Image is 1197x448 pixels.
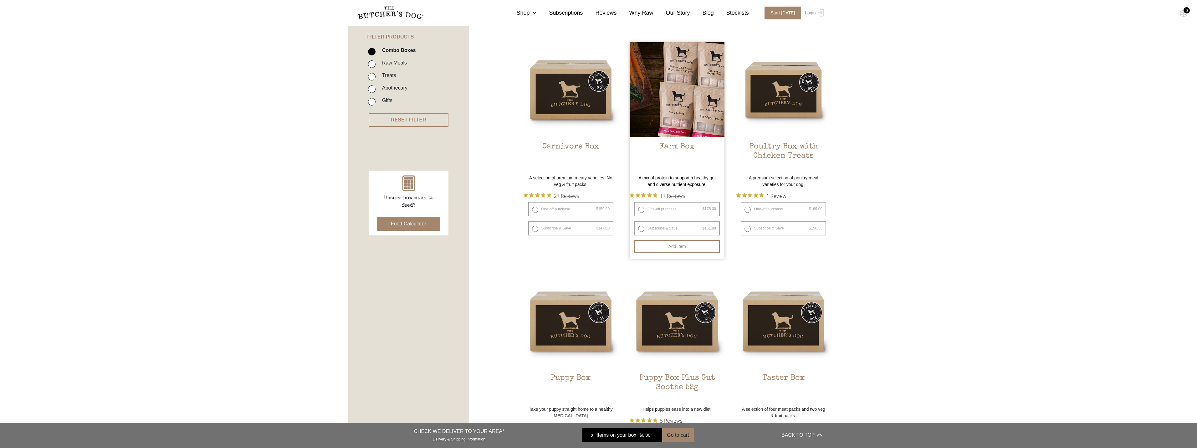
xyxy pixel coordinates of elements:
bdi: 169.00 [809,207,822,211]
img: TBD_Cart-Empty.png [1180,9,1188,18]
a: Why Raw [617,9,653,17]
button: RESET FILTER [369,113,448,127]
label: Subscribe & Save [528,221,614,235]
span: $ [809,226,811,230]
button: Rated 4.8 out of 5 stars from 5 reviews. Jump to reviews. [630,416,682,425]
span: 5 Reviews [660,416,682,425]
div: 0 [1184,7,1190,13]
a: Our Story [653,9,690,17]
a: Puppy Box Plus Gut Soothe 52gPuppy Box Plus Gut Soothe 52g [630,274,724,403]
bdi: 147.08 [596,226,610,230]
p: A premium selection of poultry meal varieties for your dog. [736,175,831,188]
p: A selection of premium meaty varieties. No veg & fruit packs. [524,175,618,188]
label: One-off purchase [528,202,614,216]
label: Subscribe & Save [741,221,826,235]
bdi: 161.88 [703,226,716,230]
label: Raw Meals [379,59,407,67]
a: Delivery & Shipping Information [433,435,485,441]
button: Go to cart [662,428,693,442]
span: $ [703,207,705,211]
button: BACK TO TOP [781,428,822,443]
label: Gifts [379,96,392,105]
label: Treats [379,71,396,80]
a: Stockists [714,9,749,17]
h2: Puppy Box Plus Gut Soothe 52g [630,373,724,403]
a: Poultry Box with Chicken TreatsPoultry Box with Chicken Treats [736,42,831,172]
span: 17 Reviews [554,422,579,432]
a: Taster BoxTaster Box [736,274,831,403]
button: Rated 4.9 out of 5 stars from 17 reviews. Jump to reviews. [630,191,685,200]
img: Puppy Box [524,274,618,368]
a: Blog [690,9,714,17]
bdi: 159.00 [596,207,610,211]
label: One-off purchase [634,202,720,216]
label: Combo Boxes [379,46,416,54]
bdi: 0.00 [639,433,650,438]
span: 17 Reviews [660,191,685,200]
span: Items on your box [596,431,636,439]
h2: Puppy Box [524,373,618,403]
p: Take your puppy straight home to a healthy [MEDICAL_DATA]. [524,406,618,419]
span: $ [596,207,598,211]
a: Reviews [583,9,617,17]
button: Add item [634,240,720,253]
button: Food Calculator [377,217,440,231]
div: 0 [587,432,596,438]
a: Farm Box [630,42,724,172]
a: Shop [504,9,536,17]
a: Login [803,7,824,19]
label: Subscribe & Save [634,221,720,235]
button: Rated 5 out of 5 stars from 1 reviews. Jump to reviews. [736,191,786,200]
label: One-off purchase [741,202,826,216]
h2: Taster Box [736,373,831,403]
span: 1 Review [766,191,786,200]
span: $ [596,226,598,230]
h2: Poultry Box with Chicken Treats [736,142,831,172]
p: A selection of four meat packs and two veg & fruit packs. [736,406,831,419]
button: Rated 5 out of 5 stars from 17 reviews. Jump to reviews. [524,422,579,432]
a: Puppy BoxPuppy Box [524,274,618,403]
span: 14 Reviews [766,422,791,432]
img: Poultry Box with Chicken Treats [736,42,831,137]
p: Unsure how much to feed? [377,194,440,209]
img: Taster Box [736,274,831,368]
img: Carnivore Box [524,42,618,137]
p: A mix of protein to support a healthy gut and diverse nutrient exposure. [630,175,724,188]
bdi: 156.33 [809,226,822,230]
button: Rated 4.9 out of 5 stars from 14 reviews. Jump to reviews. [736,422,791,432]
a: 0 Items on your box $0.00 [582,428,662,442]
button: Rated 4.9 out of 5 stars from 27 reviews. Jump to reviews. [524,191,579,200]
a: Subscriptions [536,9,583,17]
bdi: 175.00 [703,207,716,211]
label: Apothecary [379,84,407,92]
a: Start [DATE] [758,7,804,19]
p: Helps puppies ease into a new diet. [630,406,724,413]
a: Carnivore BoxCarnivore Box [524,42,618,172]
span: 27 Reviews [554,191,579,200]
p: CHECK WE DELIVER TO YOUR AREA* [414,428,504,435]
img: Puppy Box Plus Gut Soothe 52g [630,274,724,368]
h2: Farm Box [630,142,724,172]
span: $ [639,433,642,438]
span: $ [809,207,811,211]
span: Start [DATE] [765,7,801,19]
span: $ [703,226,705,230]
h2: Carnivore Box [524,142,618,172]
